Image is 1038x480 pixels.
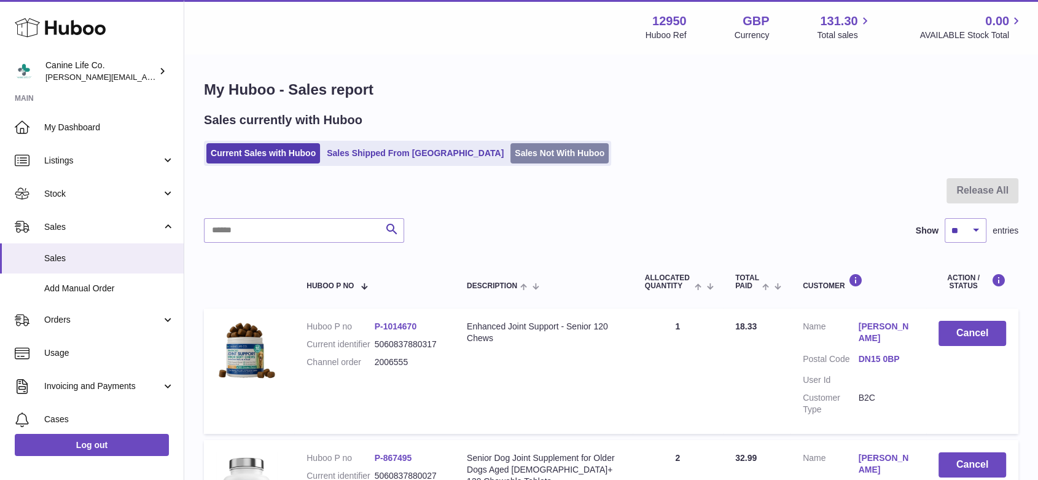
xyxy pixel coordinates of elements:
[467,321,620,344] div: Enhanced Joint Support - Senior 120 Chews
[467,282,517,290] span: Description
[216,321,278,382] img: 129501747749608.png
[375,321,417,331] a: P-1014670
[44,414,174,425] span: Cases
[803,273,914,290] div: Customer
[803,321,859,347] dt: Name
[45,72,246,82] span: [PERSON_NAME][EMAIL_ADDRESS][DOMAIN_NAME]
[306,339,374,350] dt: Current identifier
[206,143,320,163] a: Current Sales with Huboo
[15,62,33,81] img: kevin@clsgltd.co.uk
[735,321,757,331] span: 18.33
[510,143,609,163] a: Sales Not With Huboo
[44,122,174,133] span: My Dashboard
[938,452,1006,478] button: Cancel
[938,321,1006,346] button: Cancel
[633,309,723,433] td: 1
[652,13,687,30] strong: 12950
[859,353,915,365] a: DN15 0BP
[375,453,412,463] a: P-867495
[44,380,162,392] span: Invoicing and Payments
[322,143,508,163] a: Sales Shipped From [GEOGRAPHIC_DATA]
[306,282,354,290] span: Huboo P no
[375,356,442,368] dd: 2006555
[44,155,162,167] span: Listings
[919,13,1023,41] a: 0.00 AVAILABLE Stock Total
[375,339,442,350] dd: 5060837880317
[820,13,857,30] span: 131.30
[743,13,769,30] strong: GBP
[859,392,915,415] dd: B2C
[859,452,915,476] a: [PERSON_NAME]
[803,392,859,415] dt: Customer Type
[859,321,915,344] a: [PERSON_NAME]
[735,274,759,290] span: Total paid
[993,225,1018,237] span: entries
[916,225,938,237] label: Show
[306,452,374,464] dt: Huboo P no
[817,13,872,41] a: 131.30 Total sales
[15,434,169,456] a: Log out
[44,221,162,233] span: Sales
[44,283,174,294] span: Add Manual Order
[735,30,770,41] div: Currency
[45,60,156,83] div: Canine Life Co.
[817,30,872,41] span: Total sales
[938,273,1006,290] div: Action / Status
[803,374,859,386] dt: User Id
[204,80,1018,100] h1: My Huboo - Sales report
[803,353,859,368] dt: Postal Code
[985,13,1009,30] span: 0.00
[646,30,687,41] div: Huboo Ref
[645,274,692,290] span: ALLOCATED Quantity
[44,347,174,359] span: Usage
[306,321,374,332] dt: Huboo P no
[44,314,162,326] span: Orders
[803,452,859,479] dt: Name
[735,453,757,463] span: 32.99
[919,30,1023,41] span: AVAILABLE Stock Total
[306,356,374,368] dt: Channel order
[204,112,362,128] h2: Sales currently with Huboo
[44,188,162,200] span: Stock
[44,253,174,264] span: Sales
